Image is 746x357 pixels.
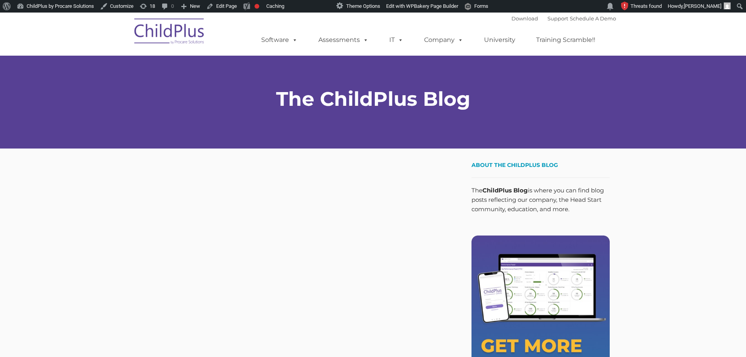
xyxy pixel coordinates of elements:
span: [PERSON_NAME] [684,3,721,9]
img: Views over 48 hours. Click for more Jetpack Stats. [292,2,336,11]
strong: ChildPlus Blog [482,187,528,194]
a: Schedule A Demo [570,15,616,22]
img: ChildPlus by Procare Solutions [130,13,209,52]
div: Focus keyphrase not set [255,4,259,9]
strong: The ChildPlus Blog [276,87,470,111]
a: Download [511,15,538,22]
p: The is where you can find blog posts reflecting our company, the Head Start community, education,... [471,186,610,214]
a: Assessments [311,32,376,48]
a: Training Scramble!! [528,32,603,48]
span: About the ChildPlus Blog [471,161,558,169]
a: Software [253,32,305,48]
a: Company [416,32,471,48]
a: University [476,32,523,48]
a: IT [381,32,411,48]
a: Support [547,15,568,22]
font: | [511,15,616,22]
